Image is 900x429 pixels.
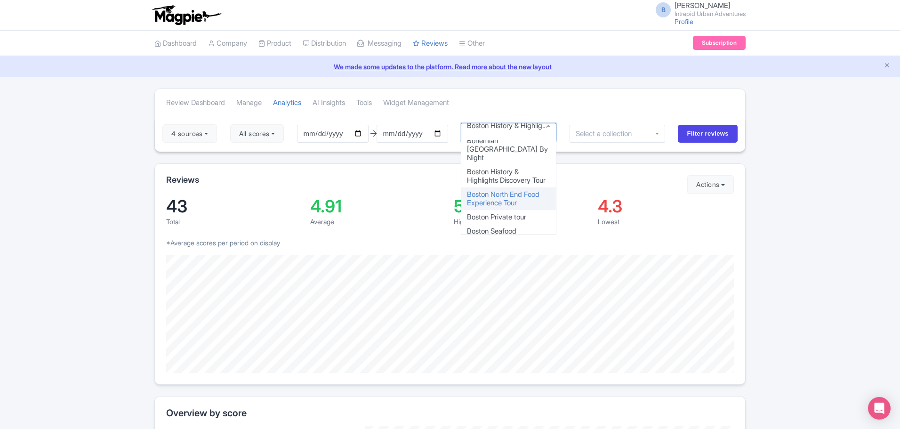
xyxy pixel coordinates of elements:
[310,198,447,215] div: 4.91
[656,2,671,17] span: B
[303,31,346,57] a: Distribution
[230,124,284,143] button: All scores
[675,11,746,17] small: Intrepid Urban Adventures
[236,90,262,116] a: Manage
[166,198,303,215] div: 43
[461,134,556,165] div: Bohemian [GEOGRAPHIC_DATA] By Night
[310,217,447,227] div: Average
[162,124,217,143] button: 4 sources
[150,5,223,25] img: logo-ab69f6fb50320c5b225c76a69d11143b.png
[6,62,894,72] a: We made some updates to the platform. Read more about the new layout
[166,217,303,227] div: Total
[258,31,291,57] a: Product
[166,90,225,116] a: Review Dashboard
[461,210,556,224] div: Boston Private tour
[687,175,734,194] button: Actions
[313,90,345,116] a: AI Insights
[357,31,402,57] a: Messaging
[166,238,734,248] p: *Average scores per period on display
[454,217,590,227] div: Highest
[413,31,448,57] a: Reviews
[166,175,199,185] h2: Reviews
[461,224,556,247] div: Boston Seafood Adventure
[356,90,372,116] a: Tools
[576,130,638,138] input: Select a collection
[383,90,449,116] a: Widget Management
[154,31,197,57] a: Dashboard
[273,90,301,116] a: Analytics
[459,31,485,57] a: Other
[467,121,551,130] div: Boston History & Highlights Discovery Tour
[678,125,738,143] input: Filter reviews
[598,217,734,227] div: Lowest
[598,198,734,215] div: 4.3
[650,2,746,17] a: B [PERSON_NAME] Intrepid Urban Adventures
[208,31,247,57] a: Company
[675,17,693,25] a: Profile
[884,61,891,72] button: Close announcement
[868,397,891,420] div: Open Intercom Messenger
[693,36,746,50] a: Subscription
[166,408,734,418] h2: Overview by score
[454,198,590,215] div: 5.0
[675,1,731,10] span: [PERSON_NAME]
[461,187,556,210] div: Boston North End Food Experience Tour
[461,165,556,187] div: Boston History & Highlights Discovery Tour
